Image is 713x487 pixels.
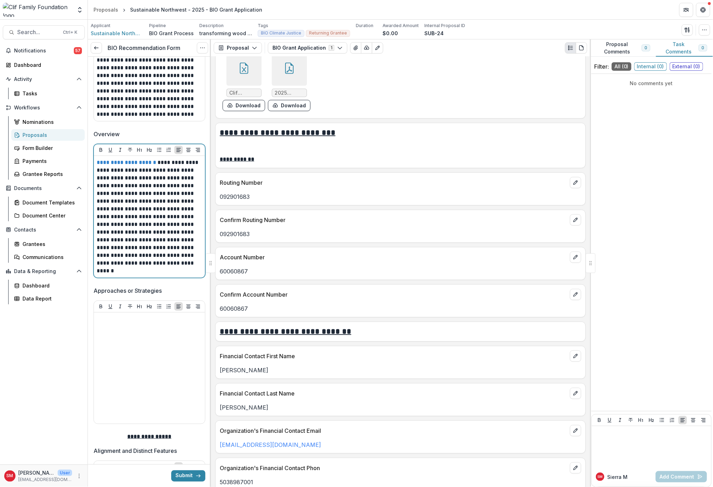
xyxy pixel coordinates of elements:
div: Payments [23,157,79,165]
div: Document Templates [23,199,79,206]
button: Align Left [174,302,183,311]
button: Heading 2 [145,462,154,471]
button: Underline [106,146,115,154]
button: Strike [126,146,134,154]
p: Awarded Amount [383,23,419,29]
a: Grantees [11,238,85,250]
p: Financial Contact Last Name [220,389,567,398]
button: Heading 1 [637,416,645,424]
button: Italicize [616,416,624,424]
div: Ctrl + K [62,29,79,36]
span: Workflows [14,105,73,111]
p: SUB-24 [424,30,444,37]
button: Get Help [696,3,710,17]
button: Ordered List [165,462,173,471]
button: Heading 1 [135,302,144,311]
button: Edit as form [372,42,383,53]
p: 092901683 [220,230,581,238]
a: [EMAIL_ADDRESS][DOMAIN_NAME] [220,441,321,448]
button: View Attached Files [350,42,361,53]
button: edit [570,289,581,300]
button: Ordered List [165,302,173,311]
span: Notifications [14,48,74,54]
a: Document Center [11,210,85,221]
p: [PERSON_NAME] [220,403,581,412]
p: No comments yet [594,80,709,87]
p: [PERSON_NAME] [220,366,581,374]
button: edit [570,350,581,362]
div: Dashboard [23,282,79,289]
button: Heading 2 [647,416,656,424]
a: Communications [11,251,85,263]
a: Dashboard [3,59,85,71]
p: Alignment and Distinct Features [94,447,177,455]
button: Align Right [194,462,202,471]
span: External ( 0 ) [670,62,703,71]
button: Strike [627,416,635,424]
button: Heading 1 [135,146,144,154]
button: Bullet List [155,462,163,471]
button: Proposal [214,42,262,53]
span: Returning Grantee [309,31,347,36]
a: Proposals [91,5,121,15]
p: User [58,470,72,476]
p: Pipeline [149,23,166,29]
div: Proposals [94,6,118,13]
div: Grantee Reports [23,170,79,178]
p: Description [199,23,224,29]
div: Proposals [23,131,79,139]
button: Plaintext view [565,42,576,53]
p: [EMAIL_ADDRESS][DOMAIN_NAME] [18,476,72,483]
p: Internal Proposal ID [424,23,465,29]
button: Open Data & Reporting [3,266,85,277]
p: Duration [356,23,373,29]
span: Search... [17,29,59,36]
button: Italicize [116,462,124,471]
span: 57 [74,47,82,54]
div: Data Report [23,295,79,302]
button: download-form-response [268,100,310,111]
span: Activity [14,76,73,82]
p: 60060867 [220,267,581,276]
button: edit [570,214,581,226]
p: 60060867 [220,304,581,313]
button: Align Right [194,146,202,154]
p: Approaches or Strategies [94,286,162,295]
p: Confirm Routing Number [220,216,567,224]
p: Overview [94,130,120,138]
p: Sierra M [607,473,628,481]
button: Align Right [699,416,708,424]
div: Form Builder [23,144,79,152]
button: Underline [106,462,115,471]
button: Open Workflows [3,102,85,113]
span: Data & Reporting [14,268,73,274]
button: Submit [171,470,205,481]
button: Notifications57 [3,45,85,56]
p: Confirm Account Number [220,290,567,299]
p: 092901683 [220,192,581,201]
button: Heading 2 [145,302,154,311]
div: Sierra Martinez [7,474,13,478]
p: 5038987001 [220,478,581,486]
span: 0 [702,45,704,50]
div: Dashboard [14,61,79,69]
button: edit [570,462,581,474]
span: Documents [14,185,73,191]
div: 2025 Consolidated Rebuild Budget (v6) - BOD Slide.pdfdownload-form-response [268,51,310,111]
a: Dashboard [11,280,85,291]
button: Task Comments [656,39,713,57]
span: 0 [645,45,647,50]
h3: BIO Recommendation Form [108,45,180,51]
button: Align Center [184,462,193,471]
button: Strike [126,462,134,471]
a: Tasks [11,88,85,99]
p: Account Number [220,253,567,261]
button: Heading 1 [135,462,144,471]
button: Partners [679,3,693,17]
button: Italicize [116,302,124,311]
button: Align Left [679,416,687,424]
span: BIO Climate Justice [261,31,301,36]
p: [PERSON_NAME] [18,469,55,476]
button: Bullet List [155,302,163,311]
a: Document Templates [11,197,85,208]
